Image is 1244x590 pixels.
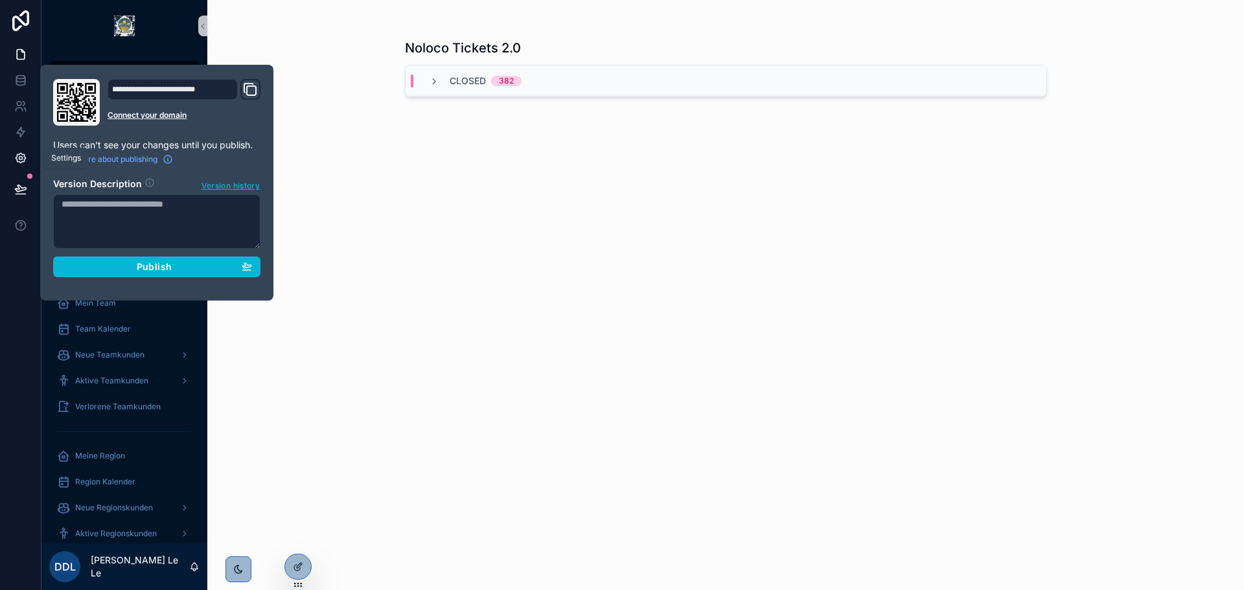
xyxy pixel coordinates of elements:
[49,317,200,341] a: Team Kalender
[49,369,200,392] a: Aktive Teamkunden
[75,402,161,412] span: Verlorene Teamkunden
[53,256,260,277] button: Publish
[75,350,144,360] span: Neue Teamkunden
[201,177,260,192] button: Version history
[53,139,260,152] p: Users can't see your changes until you publish.
[49,470,200,494] a: Region Kalender
[75,324,131,334] span: Team Kalender
[75,451,125,461] span: Meine Region
[137,261,172,273] span: Publish
[405,39,521,57] h1: Noloco Tickets 2.0
[53,177,142,192] h2: Version Description
[49,522,200,545] a: Aktive Regionskunden
[108,79,260,126] div: Domain and Custom Link
[51,153,81,163] div: Settings
[49,395,200,418] a: Verlorene Teamkunden
[75,477,135,487] span: Region Kalender
[49,291,200,315] a: Mein Team
[114,16,135,36] img: App logo
[49,444,200,468] a: Meine Region
[499,76,514,86] div: 382
[75,298,116,308] span: Mein Team
[75,376,148,386] span: Aktive Teamkunden
[108,110,260,120] a: Connect your domain
[53,154,173,165] a: Learn more about publishing
[54,559,76,574] span: DDL
[53,154,157,165] span: Learn more about publishing
[49,496,200,519] a: Neue Regionskunden
[49,61,200,84] a: Noloco Tickets 2.0
[91,554,189,580] p: [PERSON_NAME] Le Le
[49,343,200,367] a: Neue Teamkunden
[41,52,207,543] div: scrollable content
[75,528,157,539] span: Aktive Regionskunden
[202,178,260,191] span: Version history
[75,503,153,513] span: Neue Regionskunden
[450,74,486,87] span: Closed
